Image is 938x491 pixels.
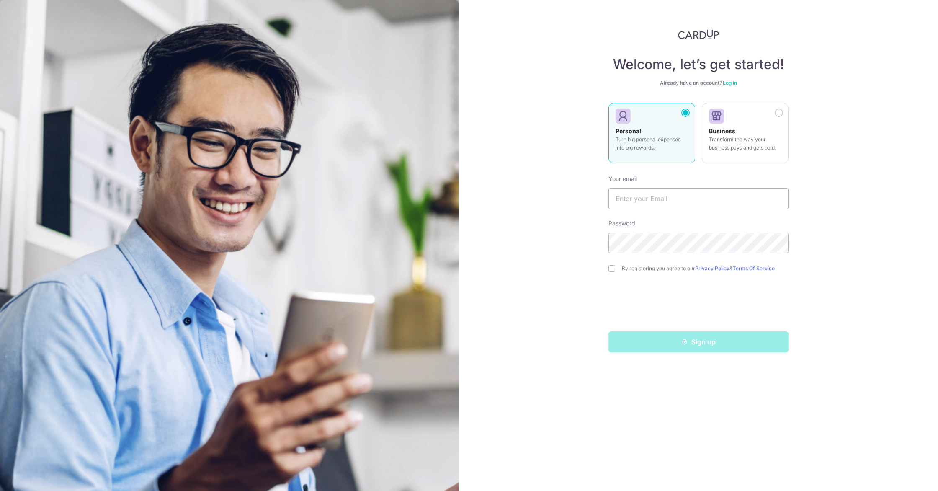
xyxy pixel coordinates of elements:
[608,56,789,73] h4: Welcome, let’s get started!
[702,103,789,168] a: Business Transform the way your business pays and gets paid.
[616,127,641,134] strong: Personal
[608,80,789,86] div: Already have an account?
[616,135,688,152] p: Turn big personal expenses into big rewards.
[608,188,789,209] input: Enter your Email
[733,265,775,271] a: Terms Of Service
[678,29,719,39] img: CardUp Logo
[608,103,695,168] a: Personal Turn big personal expenses into big rewards.
[608,219,635,227] label: Password
[635,289,762,321] iframe: reCAPTCHA
[622,265,789,272] label: By registering you agree to our &
[695,265,729,271] a: Privacy Policy
[709,135,781,152] p: Transform the way your business pays and gets paid.
[723,80,737,86] a: Log in
[608,175,637,183] label: Your email
[709,127,735,134] strong: Business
